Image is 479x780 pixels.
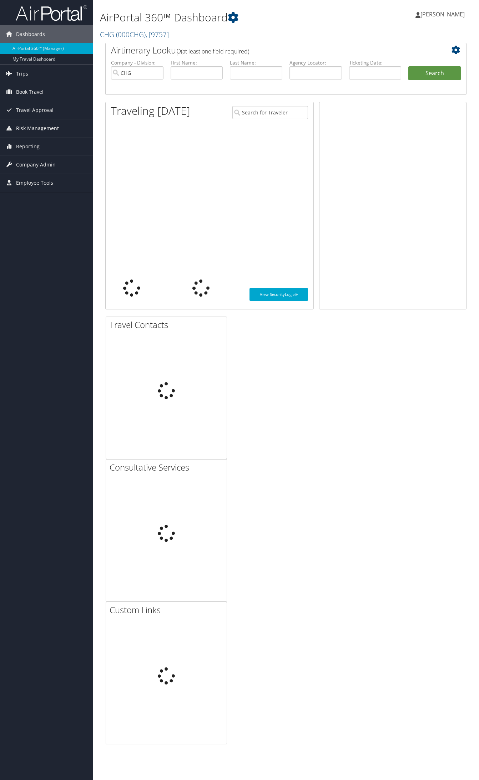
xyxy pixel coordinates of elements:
[111,103,190,118] h1: Traveling [DATE]
[171,59,223,66] label: First Name:
[16,119,59,137] span: Risk Management
[146,30,169,39] span: , [ 9757 ]
[181,47,249,55] span: (at least one field required)
[16,5,87,21] img: airportal-logo.png
[408,66,461,81] button: Search
[100,10,348,25] h1: AirPortal 360™ Dashboard
[16,138,40,155] span: Reporting
[249,288,308,301] a: View SecurityLogic®
[349,59,402,66] label: Ticketing Date:
[100,30,169,39] a: CHG
[111,59,163,66] label: Company - Division:
[415,4,472,25] a: [PERSON_NAME]
[116,30,146,39] span: ( 000CHG )
[16,174,53,192] span: Employee Tools
[16,65,28,83] span: Trips
[110,319,227,331] h2: Travel Contacts
[16,83,44,101] span: Book Travel
[420,10,465,18] span: [PERSON_NAME]
[230,59,282,66] label: Last Name:
[111,44,431,56] h2: Airtinerary Lookup
[289,59,342,66] label: Agency Locator:
[16,101,54,119] span: Travel Approval
[16,25,45,43] span: Dashboards
[232,106,308,119] input: Search for Traveler
[16,156,56,174] span: Company Admin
